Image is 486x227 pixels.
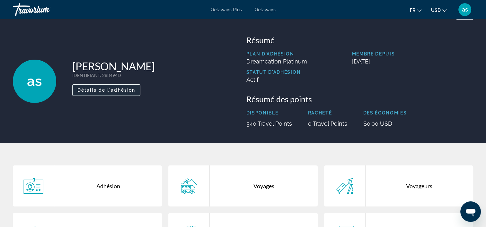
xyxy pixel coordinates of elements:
p: Des économies [363,110,407,115]
p: $0.00 USD [363,120,407,127]
a: Getaways Plus [211,7,242,12]
p: [DATE] [352,58,473,65]
h3: Résumé des points [246,94,473,104]
a: Adhésion [13,165,162,206]
div: Voyages [210,165,317,206]
h3: Résumé [246,35,473,45]
p: 0 Travel Points [308,120,347,127]
button: Détails de l'adhésion [72,84,140,96]
p: Membre depuis [352,51,473,56]
p: Statut d'adhésion [246,70,307,75]
a: Voyages [168,165,317,206]
p: : 288494D [72,72,155,78]
a: Voyageurs [324,165,473,206]
button: User Menu [456,3,473,16]
iframe: Button to launch messaging window [460,201,481,222]
div: Adhésion [54,165,162,206]
button: Change language [410,5,421,15]
a: Détails de l'adhésion [72,86,140,93]
h1: [PERSON_NAME] [72,60,155,72]
p: Plan d'adhésion [246,51,307,56]
a: Travorium [13,1,77,18]
p: 540 Travel Points [246,120,292,127]
p: Dreamcation Platinum [246,58,307,65]
span: USD [431,8,441,13]
span: as [462,6,468,13]
a: Getaways [255,7,276,12]
span: IDENTIFIANT [72,72,100,78]
p: Actif [246,76,307,83]
p: Racheté [308,110,347,115]
span: Détails de l'adhésion [77,88,135,93]
div: Voyageurs [366,165,473,206]
button: Change currency [431,5,447,15]
p: Disponible [246,110,292,115]
span: as [27,73,42,89]
span: fr [410,8,415,13]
